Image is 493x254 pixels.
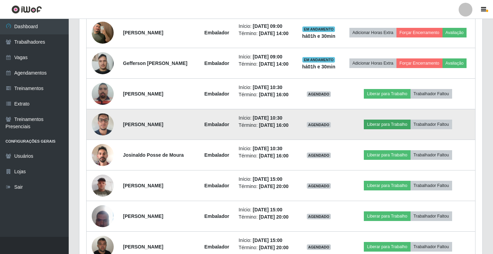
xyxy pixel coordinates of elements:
button: Avaliação [442,58,467,68]
button: Trabalhador Faltou [411,89,452,99]
img: 1709375112510.jpeg [92,171,114,200]
li: Término: [239,91,293,98]
li: Início: [239,206,293,213]
strong: Embalador [204,30,229,35]
img: 1743729156347.jpeg [92,13,114,52]
strong: [PERSON_NAME] [123,91,163,97]
button: Trabalhador Faltou [411,211,452,221]
img: CoreUI Logo [11,5,42,14]
li: Início: [239,53,293,60]
strong: [PERSON_NAME] [123,122,163,127]
button: Liberar para Trabalho [364,242,410,252]
time: [DATE] 15:00 [253,176,282,182]
time: [DATE] 10:30 [253,146,282,151]
span: EM ANDAMENTO [302,57,335,63]
strong: [PERSON_NAME] [123,213,163,219]
span: AGENDADO [307,153,331,158]
span: EM ANDAMENTO [302,26,335,32]
button: Trabalhador Faltou [411,242,452,252]
li: Término: [239,60,293,68]
time: [DATE] 20:00 [259,214,289,220]
img: 1722619557508.jpeg [92,201,114,231]
time: [DATE] 16:00 [259,153,289,158]
button: Liberar para Trabalho [364,211,410,221]
time: [DATE] 10:30 [253,85,282,90]
time: [DATE] 20:00 [259,245,289,250]
button: Trabalhador Faltou [411,120,452,129]
span: AGENDADO [307,122,331,128]
strong: [PERSON_NAME] [123,244,163,250]
li: Início: [239,237,293,244]
img: 1756659986105.jpeg [92,48,114,78]
li: Término: [239,152,293,159]
time: [DATE] 20:00 [259,184,289,189]
strong: Embalador [204,60,229,66]
strong: Embalador [204,122,229,127]
time: [DATE] 16:00 [259,122,289,128]
li: Início: [239,145,293,152]
span: AGENDADO [307,244,331,250]
time: [DATE] 14:00 [259,31,289,36]
time: [DATE] 10:30 [253,115,282,121]
strong: Embalador [204,152,229,158]
li: Início: [239,23,293,30]
button: Trabalhador Faltou [411,181,452,190]
strong: [PERSON_NAME] [123,30,163,35]
span: AGENDADO [307,91,331,97]
strong: Gefferson [PERSON_NAME] [123,60,187,66]
li: Início: [239,84,293,91]
span: AGENDADO [307,214,331,219]
time: [DATE] 09:00 [253,54,282,59]
li: Início: [239,114,293,122]
li: Término: [239,122,293,129]
time: [DATE] 14:00 [259,61,289,67]
li: Início: [239,176,293,183]
button: Forçar Encerramento [396,28,442,37]
button: Liberar para Trabalho [364,89,410,99]
button: Forçar Encerramento [396,58,442,68]
strong: Josinaldo Posse de Moura [123,152,184,158]
time: [DATE] 09:00 [253,23,282,29]
span: AGENDADO [307,183,331,189]
strong: há 01 h e 30 min [302,33,335,39]
time: [DATE] 15:00 [253,238,282,243]
li: Término: [239,30,293,37]
button: Adicionar Horas Extra [349,58,396,68]
button: Avaliação [442,28,467,37]
li: Término: [239,183,293,190]
strong: Embalador [204,213,229,219]
strong: Embalador [204,244,229,250]
time: [DATE] 15:00 [253,207,282,212]
strong: Embalador [204,91,229,97]
button: Liberar para Trabalho [364,120,410,129]
img: 1686264689334.jpeg [92,79,114,108]
img: 1740418670523.jpeg [92,110,114,139]
li: Término: [239,244,293,251]
button: Adicionar Horas Extra [349,28,396,37]
button: Trabalhador Faltou [411,150,452,160]
button: Liberar para Trabalho [364,181,410,190]
strong: [PERSON_NAME] [123,183,163,188]
strong: há 01 h e 30 min [302,64,335,69]
img: 1749319622853.jpeg [92,140,114,169]
time: [DATE] 16:00 [259,92,289,97]
li: Término: [239,213,293,221]
button: Liberar para Trabalho [364,150,410,160]
strong: Embalador [204,183,229,188]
